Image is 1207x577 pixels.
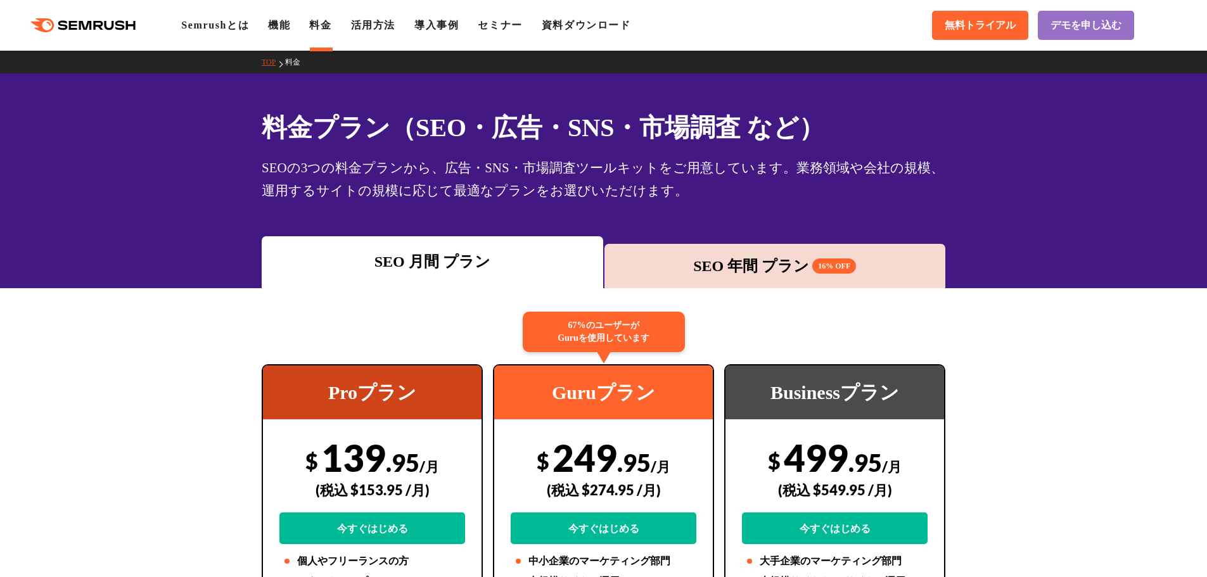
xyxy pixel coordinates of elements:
a: Semrushとは [181,20,249,30]
a: TOP [262,58,285,67]
a: 無料トライアル [932,11,1028,40]
span: .95 [386,448,419,477]
a: 導入事例 [414,20,459,30]
div: SEO 年間 プラン [611,255,940,277]
span: $ [537,448,549,474]
div: SEO 月間 プラン [268,250,597,273]
div: 499 [742,435,928,544]
a: 料金 [285,58,310,67]
div: 249 [511,435,696,544]
div: (税込 $274.95 /月) [511,467,696,512]
a: 機能 [268,20,290,30]
div: (税込 $153.95 /月) [279,467,465,512]
span: 16% OFF [812,258,856,274]
div: (税込 $549.95 /月) [742,467,928,512]
div: SEOの3つの料金プランから、広告・SNS・市場調査ツールキットをご用意しています。業務領域や会社の規模、運用するサイトの規模に応じて最適なプランをお選びいただけます。 [262,156,945,202]
li: 個人やフリーランスの方 [279,554,465,569]
a: 資料ダウンロード [542,20,631,30]
span: .95 [848,448,882,477]
a: セミナー [478,20,522,30]
h1: 料金プラン（SEO・広告・SNS・市場調査 など） [262,109,945,146]
div: Proプラン [263,365,482,419]
span: $ [768,448,781,474]
span: デモを申し込む [1051,19,1121,32]
a: デモを申し込む [1038,11,1134,40]
span: 無料トライアル [945,19,1016,32]
a: 料金 [309,20,331,30]
div: Businessプラン [725,365,944,419]
div: 139 [279,435,465,544]
a: 活用方法 [351,20,395,30]
li: 大手企業のマーケティング部門 [742,554,928,569]
div: 67%のユーザーが Guruを使用しています [523,312,685,352]
a: 今すぐはじめる [279,512,465,544]
span: $ [305,448,318,474]
div: Guruプラン [494,365,713,419]
a: 今すぐはじめる [742,512,928,544]
li: 中小企業のマーケティング部門 [511,554,696,569]
a: 今すぐはじめる [511,512,696,544]
span: /月 [419,458,439,475]
span: /月 [651,458,670,475]
span: .95 [617,448,651,477]
span: /月 [882,458,902,475]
